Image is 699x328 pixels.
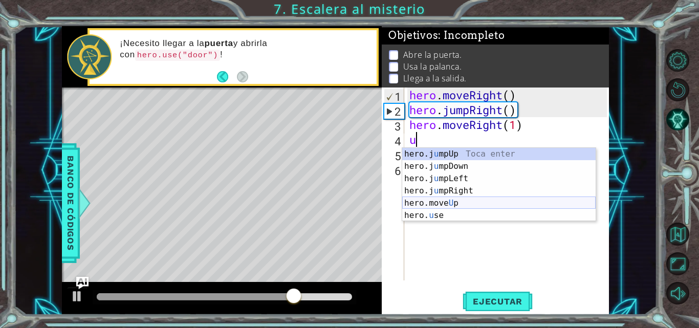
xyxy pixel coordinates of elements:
[666,49,689,72] button: Opciones de nivel
[120,38,369,61] p: ¡Necesito llegar a la y abrirla con !
[666,282,689,305] button: Sonido apagado
[666,108,689,131] button: Pista IA
[237,71,248,82] button: Next
[384,134,404,148] div: 4
[384,104,404,119] div: 2
[384,148,404,163] div: 5
[403,61,462,72] p: Usa la palanca.
[438,29,505,41] span: : Incompleto
[62,150,79,256] span: Banco de códigos
[403,73,467,84] p: Llega a la salida.
[668,220,699,249] a: Volver al mapa
[384,163,404,178] div: 6
[384,89,404,104] div: 1
[666,252,689,275] button: Maximizar navegador
[388,29,505,42] span: Objetivos
[67,287,88,308] button: Ctrl + P: Play
[666,223,689,246] button: Volver al mapa
[217,71,237,82] button: Back
[76,277,89,289] button: Ask AI
[384,119,404,134] div: 3
[463,290,533,313] button: Shift+Enter: Ejecutar el código.
[204,38,233,48] strong: puerta
[666,78,689,101] button: Reiniciar nivel
[463,296,533,307] span: Ejecutar
[403,49,462,60] p: Abre la puerta.
[135,50,220,61] code: hero.use("door")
